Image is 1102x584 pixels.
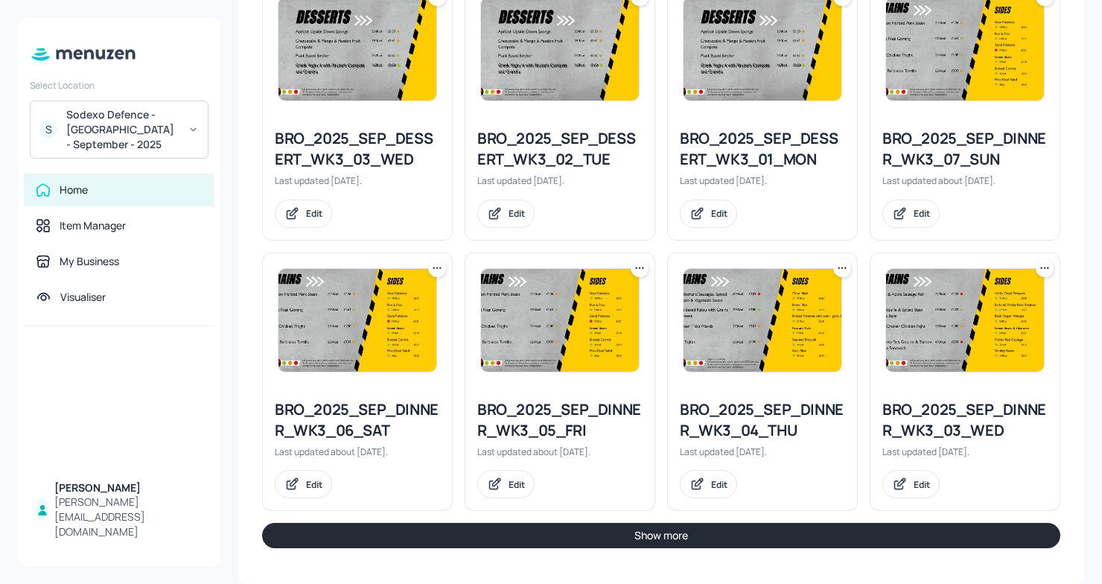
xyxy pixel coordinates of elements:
div: BRO_2025_SEP_DINNER_WK3_04_THU [680,399,845,441]
div: Last updated [DATE]. [477,174,643,187]
div: Last updated [DATE]. [882,445,1048,458]
div: Edit [306,207,322,220]
div: Last updated about [DATE]. [275,445,440,458]
img: 2025-05-22-1747905634549fcc16euhoul.jpeg [886,269,1044,372]
div: BRO_2025_SEP_DINNER_WK3_03_WED [882,399,1048,441]
div: Item Manager [60,218,126,233]
div: Edit [509,478,525,491]
div: [PERSON_NAME] [54,480,203,495]
div: Last updated about [DATE]. [477,445,643,458]
div: Home [60,182,88,197]
div: Select Location [30,79,208,92]
div: S [39,121,57,139]
div: BRO_2025_SEP_DESSERT_WK3_02_TUE [477,128,643,170]
div: BRO_2025_SEP_DINNER_WK3_06_SAT [275,399,440,441]
div: Edit [711,207,727,220]
img: 2025-05-22-1747906797076bf0ndu3z76i.jpeg [278,269,436,372]
div: Visualiser [60,290,106,305]
div: Last updated [DATE]. [680,174,845,187]
div: Edit [914,478,930,491]
div: Last updated [DATE]. [680,445,845,458]
div: My Business [60,254,119,269]
div: BRO_2025_SEP_DESSERT_WK3_01_MON [680,128,845,170]
div: Edit [306,478,322,491]
img: 2025-05-22-1747906797076bf0ndu3z76i.jpeg [481,269,639,372]
div: Last updated about [DATE]. [882,174,1048,187]
div: Edit [914,207,930,220]
div: BRO_2025_SEP_DESSERT_WK3_03_WED [275,128,440,170]
div: Last updated [DATE]. [275,174,440,187]
div: Edit [711,478,727,491]
div: Sodexo Defence - [GEOGRAPHIC_DATA] - September - 2025 [66,107,179,152]
button: Show more [262,523,1060,548]
img: 2025-09-26-1758883482352qe7vimvkb3.jpeg [684,269,841,372]
div: Edit [509,207,525,220]
div: BRO_2025_SEP_DINNER_WK3_05_FRI [477,399,643,441]
div: BRO_2025_SEP_DINNER_WK3_07_SUN [882,128,1048,170]
div: [PERSON_NAME][EMAIL_ADDRESS][DOMAIN_NAME] [54,495,203,539]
